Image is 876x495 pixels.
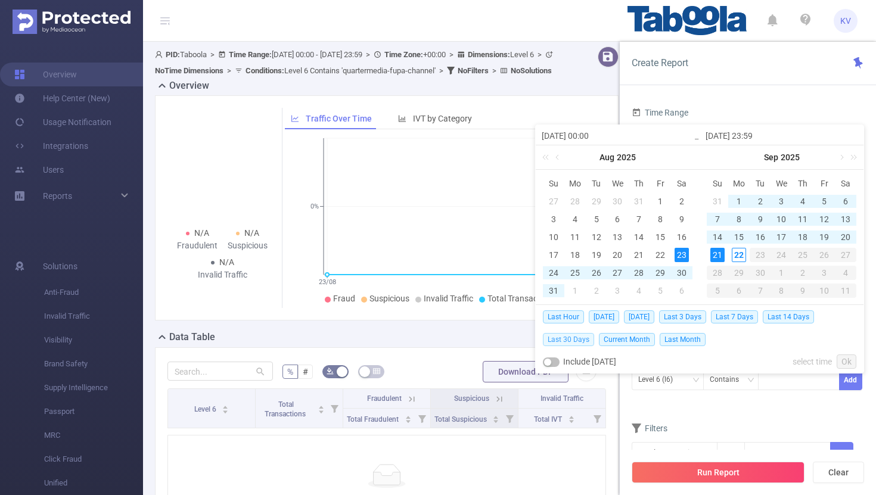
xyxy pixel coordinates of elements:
td: September 13, 2025 [835,210,856,228]
td: September 2, 2025 [750,192,771,210]
span: Last 14 Days [763,310,814,323]
th: Fri [813,175,835,192]
span: Taboola [DATE] 00:00 - [DATE] 23:59 +00:00 [155,50,556,75]
th: Fri [650,175,671,192]
span: Time Range [632,108,688,117]
a: Integrations [14,134,88,158]
input: Start date [542,129,694,143]
i: icon: down [692,376,700,385]
div: ≥ [723,443,736,462]
div: Invalid Traffic [197,269,247,281]
i: icon: down [747,376,754,385]
b: Dimensions : [468,50,510,59]
div: 10 [546,230,561,244]
td: August 2, 2025 [671,192,692,210]
span: IVT by Category [413,114,472,123]
th: Sun [707,175,728,192]
div: 25 [792,248,813,262]
span: > [446,50,457,59]
span: Su [543,178,564,189]
span: Passport [44,400,143,424]
div: 5 [653,284,667,298]
td: September 11, 2025 [792,210,813,228]
div: 30 [675,266,689,280]
td: August 19, 2025 [586,246,607,264]
td: September 30, 2025 [750,264,771,282]
div: Include [DATE] [543,350,616,373]
td: August 5, 2025 [586,210,607,228]
div: 28 [568,194,582,208]
span: KV [840,9,851,33]
div: 19 [817,230,831,244]
button: Add [830,442,853,463]
td: August 18, 2025 [564,246,586,264]
button: Clear [813,462,864,483]
span: Last 7 Days [711,310,758,323]
div: 7 [710,212,725,226]
a: select time [793,350,832,373]
div: 6 [610,212,625,226]
a: Next year (Control + right) [844,145,859,169]
td: September 24, 2025 [771,246,793,264]
div: Fraudulent [172,239,222,252]
span: Th [792,178,813,189]
span: N/A [244,228,259,238]
td: October 4, 2025 [835,264,856,282]
span: > [362,50,374,59]
div: 9 [753,212,768,226]
i: icon: line-chart [291,114,299,123]
td: August 1, 2025 [650,192,671,210]
td: September 29, 2025 [728,264,750,282]
div: 19 [589,248,604,262]
span: % [287,367,293,376]
td: September 18, 2025 [792,228,813,246]
div: 5 [817,194,831,208]
td: September 16, 2025 [750,228,771,246]
th: Sat [835,175,856,192]
i: icon: bg-colors [327,368,334,375]
span: MRC [44,424,143,447]
span: Create Report [632,57,688,69]
div: 10 [774,212,788,226]
div: 22 [732,248,746,262]
td: September 7, 2025 [707,210,728,228]
span: Mo [728,178,750,189]
td: September 5, 2025 [813,192,835,210]
a: Users [14,158,64,182]
div: 15 [732,230,746,244]
div: 21 [632,248,646,262]
th: Thu [628,175,650,192]
tspan: 23/08 [319,278,336,286]
td: August 7, 2025 [628,210,650,228]
a: Usage Notification [14,110,111,134]
div: 15 [653,230,667,244]
td: July 31, 2025 [628,192,650,210]
td: August 20, 2025 [607,246,629,264]
a: Ok [837,354,856,369]
span: Invalid Traffic [424,294,473,303]
div: 9 [675,212,689,226]
div: 11 [796,212,810,226]
div: 1 [568,284,582,298]
a: Aug [598,145,616,169]
i: icon: user [155,51,166,58]
td: September 6, 2025 [835,192,856,210]
td: September 8, 2025 [728,210,750,228]
td: July 30, 2025 [607,192,629,210]
div: 28 [632,266,646,280]
td: August 10, 2025 [543,228,564,246]
i: Filter menu [326,389,343,428]
span: Tu [586,178,607,189]
b: No Filters [458,66,489,75]
td: July 28, 2025 [564,192,586,210]
span: Supply Intelligence [44,376,143,400]
button: Add [839,369,862,390]
td: August 3, 2025 [543,210,564,228]
th: Sun [543,175,564,192]
div: Suspicious [222,239,272,252]
td: September 17, 2025 [771,228,793,246]
div: 3 [774,194,788,208]
div: 3 [610,284,625,298]
td: August 26, 2025 [586,264,607,282]
td: August 28, 2025 [628,264,650,282]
